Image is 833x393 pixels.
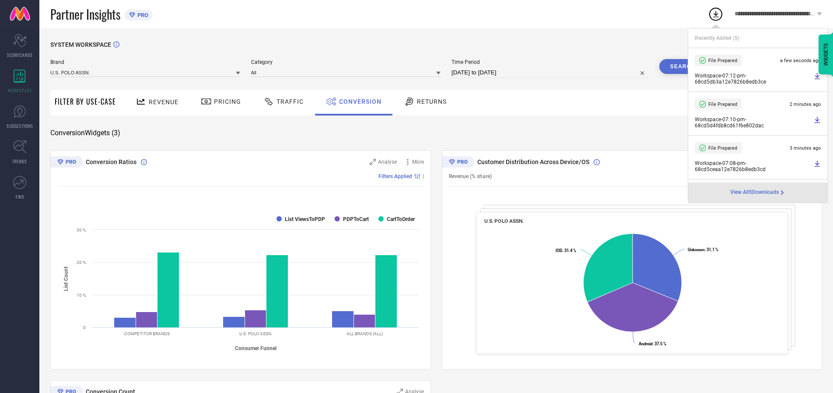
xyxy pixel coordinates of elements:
[378,159,397,165] span: Analyse
[790,102,821,107] span: 2 minutes ago
[695,35,739,41] span: Recently Added ( 5 )
[86,158,136,165] span: Conversion Ratios
[814,73,821,85] a: Download
[730,189,786,196] a: View All5Downloads
[695,73,812,85] span: Workspace - 07:12-pm - 68cd5db3a12e7826b8edb3ce
[149,98,178,105] span: Revenue
[50,59,240,65] span: Brand
[50,156,83,169] div: Premium
[7,123,33,129] span: SUGGESTIONS
[214,98,241,105] span: Pricing
[412,159,424,165] span: More
[8,87,32,94] span: WORKSPACE
[688,247,704,252] tspan: Unknown
[16,193,24,200] span: FWD
[77,293,86,298] text: 10 %
[50,5,120,23] span: Partner Insights
[50,129,120,137] span: Conversion Widgets ( 3 )
[63,266,69,291] tspan: List Count
[12,158,27,165] span: TRENDS
[423,173,424,179] span: |
[339,98,381,105] span: Conversion
[239,331,273,336] text: U.S. POLO ASSN.
[449,173,492,179] span: Revenue (% share)
[276,98,304,105] span: Traffic
[83,325,86,330] text: 0
[451,59,648,65] span: Time Period
[124,331,170,336] text: COMPETITOR BRANDS
[639,341,652,346] tspan: Android
[708,6,724,22] div: Open download list
[814,160,821,172] a: Download
[442,156,474,169] div: Premium
[477,158,589,165] span: Customer Distribution Across Device/OS
[346,331,383,336] text: ALL BRANDS (ALL)
[417,98,447,105] span: Returns
[387,216,415,222] text: CartToOrder
[251,59,441,65] span: Category
[695,116,812,129] span: Workspace - 07:10-pm - 68cd5d4fdb8cd61f6e802dac
[708,58,737,63] span: File Prepared
[708,102,737,107] span: File Prepared
[730,189,786,196] div: Open download page
[555,248,576,253] text: : 31.4 %
[814,116,821,129] a: Download
[688,247,718,252] text: : 31.1 %
[50,41,111,48] span: SYSTEM WORKSPACE
[451,67,648,78] input: Select time period
[790,145,821,151] span: 3 minutes ago
[555,248,562,253] tspan: IOS
[659,59,707,74] button: Search
[77,228,86,232] text: 30 %
[695,160,812,172] span: Workspace - 07:08-pm - 68cd5ceaa12e7826b8edb3cd
[378,173,412,179] span: Filters Applied
[135,12,148,18] span: PRO
[484,218,524,224] span: U.S. POLO ASSN.
[235,345,276,351] tspan: Consumer Funnel
[343,216,369,222] text: PDPToCart
[55,96,116,107] span: Filter By Use-Case
[7,52,33,58] span: SCORECARDS
[780,58,821,63] span: a few seconds ago
[639,341,666,346] text: : 37.5 %
[708,145,737,151] span: File Prepared
[370,159,376,165] svg: Zoom
[77,260,86,265] text: 20 %
[730,189,779,196] span: View All 5 Downloads
[285,216,325,222] text: List ViewsToPDP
